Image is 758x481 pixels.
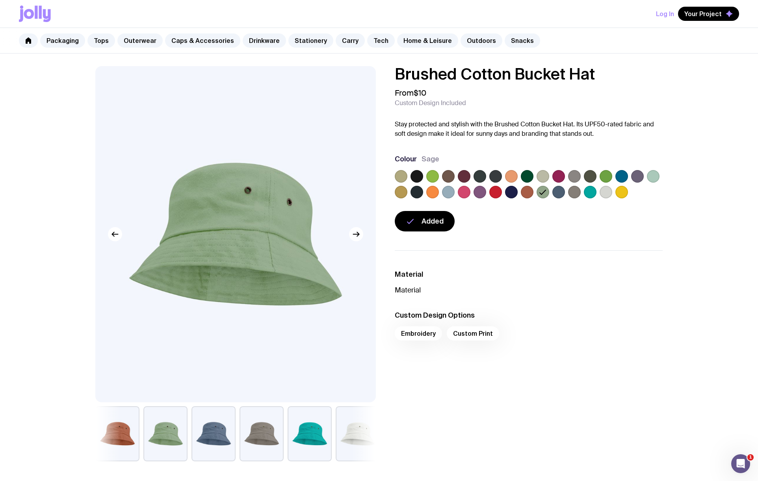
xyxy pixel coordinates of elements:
[678,7,739,21] button: Your Project
[395,311,663,320] h3: Custom Design Options
[395,99,466,107] span: Custom Design Included
[243,33,286,48] a: Drinkware
[395,88,426,98] span: From
[395,154,417,164] h3: Colour
[395,66,663,82] h1: Brushed Cotton Bucket Hat
[684,10,722,18] span: Your Project
[414,88,426,98] span: $10
[397,33,458,48] a: Home & Leisure
[505,33,540,48] a: Snacks
[40,33,85,48] a: Packaging
[165,33,240,48] a: Caps & Accessories
[747,454,754,461] span: 1
[87,33,115,48] a: Tops
[656,7,674,21] button: Log In
[117,33,163,48] a: Outerwear
[461,33,502,48] a: Outdoors
[395,211,455,231] button: Added
[395,285,663,295] p: Material
[395,120,663,139] p: Stay protected and stylish with the Brushed Cotton Bucket Hat. Its UPF50-rated fabric and soft de...
[422,154,439,164] span: Sage
[288,33,333,48] a: Stationery
[422,216,444,226] span: Added
[367,33,395,48] a: Tech
[731,454,750,473] iframe: Intercom live chat
[395,270,663,279] h3: Material
[336,33,365,48] a: Carry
